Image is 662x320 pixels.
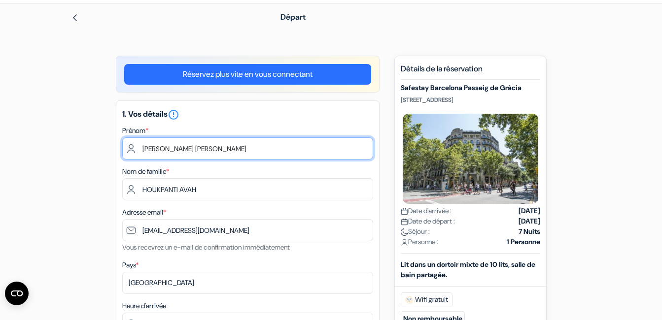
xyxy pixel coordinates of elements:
span: Date d'arrivée : [401,206,452,216]
h5: Détails de la réservation [401,64,540,80]
span: Date de départ : [401,216,455,226]
label: Adresse email [122,207,166,218]
strong: [DATE] [519,206,540,216]
span: Personne : [401,237,438,247]
h5: 1. Vos détails [122,109,373,121]
span: Wifi gratuit [401,292,453,307]
a: error_outline [168,109,179,119]
input: Entrez votre prénom [122,137,373,160]
p: [STREET_ADDRESS] [401,96,540,104]
label: Nom de famille [122,166,169,177]
label: Pays [122,260,139,270]
label: Heure d'arrivée [122,301,166,311]
strong: 1 Personne [507,237,540,247]
a: Réservez plus vite en vous connectant [124,64,371,85]
img: left_arrow.svg [71,14,79,22]
img: calendar.svg [401,218,408,225]
img: calendar.svg [401,208,408,215]
input: Entrer adresse e-mail [122,219,373,241]
i: error_outline [168,109,179,121]
label: Prénom [122,126,148,136]
img: user_icon.svg [401,239,408,246]
input: Entrer le nom de famille [122,178,373,200]
strong: [DATE] [519,216,540,226]
small: Vous recevrez un e-mail de confirmation immédiatement [122,243,290,252]
img: moon.svg [401,228,408,236]
button: Open CMP widget [5,282,29,305]
span: Départ [280,12,306,22]
b: Lit dans un dortoir mixte de 10 lits, salle de bain partagée. [401,260,535,279]
strong: 7 Nuits [519,226,540,237]
span: Séjour : [401,226,430,237]
h5: Safestay Barcelona Passeig de Gràcia [401,84,540,92]
img: free_wifi.svg [405,296,413,304]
